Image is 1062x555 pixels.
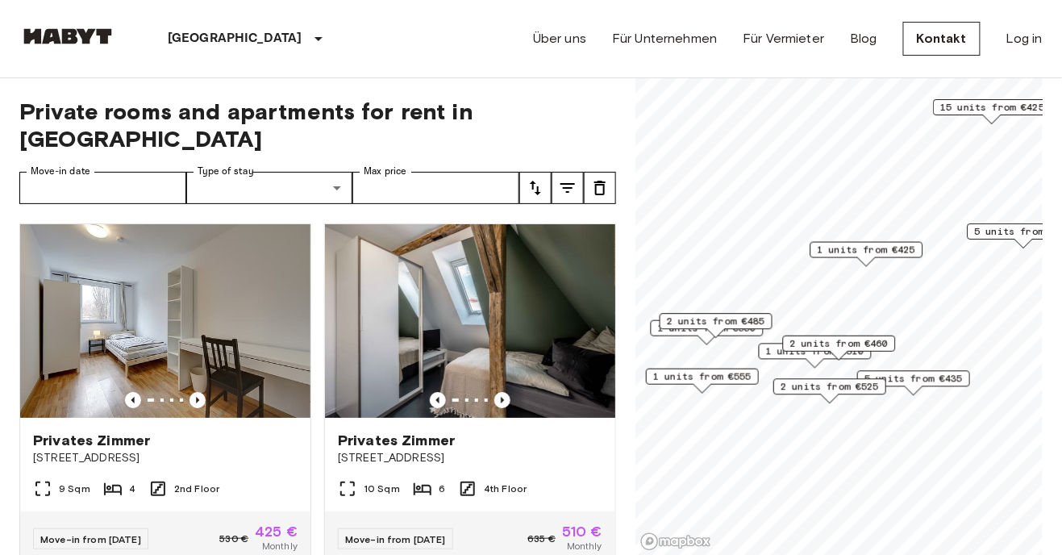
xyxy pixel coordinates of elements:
[850,29,877,48] a: Blog
[494,392,510,408] button: Previous image
[262,539,298,553] span: Monthly
[19,28,116,44] img: Habyt
[40,533,141,545] span: Move-in from [DATE]
[33,431,150,450] span: Privates Zimmer
[781,379,879,394] span: 2 units from €525
[125,392,141,408] button: Previous image
[189,392,206,408] button: Previous image
[19,98,616,152] span: Private rooms and apartments for rent in [GEOGRAPHIC_DATA]
[864,372,963,386] span: 5 units from €435
[660,313,773,338] div: Map marker
[255,524,298,539] span: 425 €
[743,29,824,48] a: Für Vermieter
[584,172,616,204] button: tune
[658,321,756,336] span: 1 units from €550
[533,29,586,48] a: Über uns
[790,336,889,351] span: 2 units from €460
[59,482,90,496] span: 9 Sqm
[857,371,970,396] div: Map marker
[439,482,445,496] span: 6
[653,369,752,384] span: 1 units from €555
[562,524,602,539] span: 510 €
[31,165,90,178] label: Move-in date
[338,431,455,450] span: Privates Zimmer
[364,482,400,496] span: 10 Sqm
[519,172,552,204] button: tune
[810,242,923,267] div: Map marker
[567,539,602,553] span: Monthly
[940,100,1044,115] span: 15 units from €425
[933,99,1052,124] div: Map marker
[484,482,527,496] span: 4th Floor
[818,243,916,257] span: 1 units from €425
[219,532,248,546] span: 530 €
[773,378,886,403] div: Map marker
[345,533,446,545] span: Move-in from [DATE]
[651,320,764,345] div: Map marker
[552,172,584,204] button: tune
[33,450,298,466] span: [STREET_ADDRESS]
[527,532,556,546] span: 635 €
[640,532,711,551] a: Mapbox logo
[430,392,446,408] button: Previous image
[19,172,186,204] input: Choose date
[783,336,896,361] div: Map marker
[338,450,602,466] span: [STREET_ADDRESS]
[174,482,219,496] span: 2nd Floor
[667,314,765,328] span: 2 units from €485
[1006,29,1043,48] a: Log in
[198,165,254,178] label: Type of stay
[364,165,407,178] label: Max price
[759,344,872,369] div: Map marker
[20,224,310,418] img: Marketing picture of unit DE-09-022-04M
[325,224,615,418] img: Marketing picture of unit DE-09-016-001-05HF
[129,482,135,496] span: 4
[612,29,717,48] a: Für Unternehmen
[766,344,864,359] span: 1 units from €510
[646,369,759,394] div: Map marker
[168,29,302,48] p: [GEOGRAPHIC_DATA]
[903,22,981,56] a: Kontakt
